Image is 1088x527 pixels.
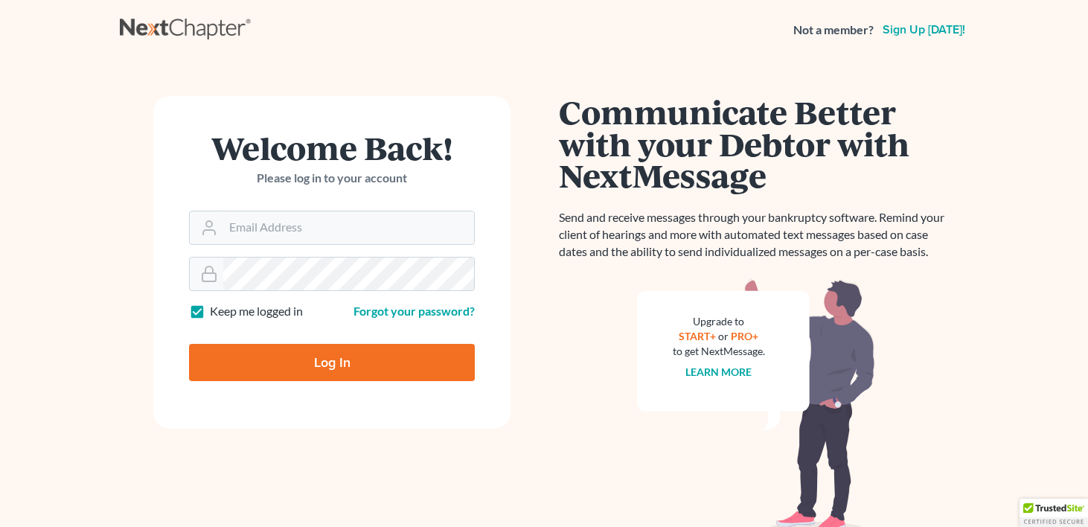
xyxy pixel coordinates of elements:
div: Upgrade to [673,314,765,329]
h1: Communicate Better with your Debtor with NextMessage [559,96,953,191]
p: Send and receive messages through your bankruptcy software. Remind your client of hearings and mo... [559,209,953,261]
a: PRO+ [732,330,759,342]
strong: Not a member? [793,22,874,39]
a: Learn more [686,365,752,378]
a: START+ [679,330,717,342]
h1: Welcome Back! [189,132,475,164]
a: Sign up [DATE]! [880,24,968,36]
span: or [719,330,729,342]
input: Email Address [223,211,474,244]
p: Please log in to your account [189,170,475,187]
input: Log In [189,344,475,381]
div: to get NextMessage. [673,344,765,359]
a: Forgot your password? [353,304,475,318]
div: TrustedSite Certified [1020,499,1088,527]
label: Keep me logged in [210,303,303,320]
